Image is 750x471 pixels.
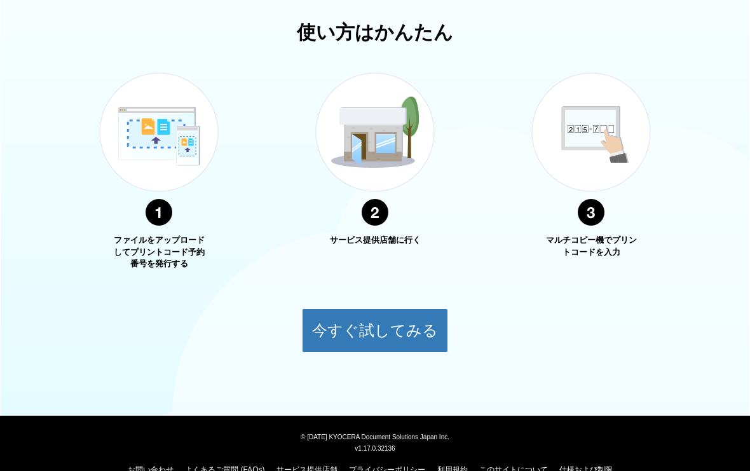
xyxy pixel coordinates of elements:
span: © [DATE] KYOCERA Document Solutions Japan Inc. [301,432,449,440]
p: マルチコピー機でプリントコードを入力 [543,235,639,258]
p: サービス提供店舗に行く [327,235,423,247]
button: 今すぐ試してみる [302,308,448,353]
span: v1.17.0.32136 [355,444,395,452]
p: ファイルをアップロードしてプリントコード予約番号を発行する [111,235,207,270]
